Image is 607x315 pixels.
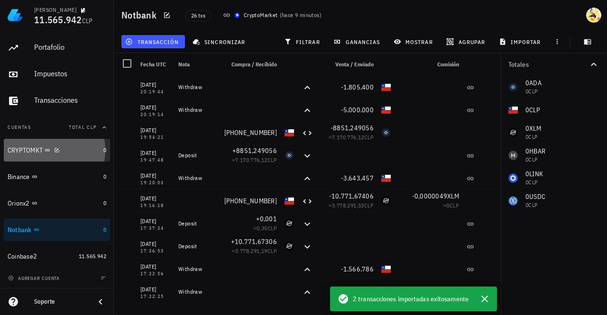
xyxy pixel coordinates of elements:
[341,83,374,91] span: -1.805.400
[8,226,32,234] div: Notbank
[121,35,185,48] button: transacción
[442,35,491,48] button: agrupar
[450,202,459,209] span: CLP
[4,139,110,162] a: CRYPTOMKT 0
[140,180,171,185] div: 19:20:03
[381,128,391,137] div: ADA-icon
[235,156,267,163] span: 7.170.776,12
[140,135,171,140] div: 19:54:21
[178,243,216,250] div: Deposit
[330,35,386,48] button: ganancias
[390,35,439,48] button: mostrar
[178,61,190,68] span: Nota
[395,53,463,76] div: Comisión
[267,156,277,163] span: CLP
[267,225,277,232] span: CLP
[232,247,277,254] span: ≈
[448,38,485,45] span: agrupar
[103,199,106,207] span: 0
[8,173,30,181] div: Binance
[341,106,374,114] span: -5.000.000
[140,112,171,117] div: 20:19:14
[4,63,110,86] a: Impuestos
[234,12,240,18] img: CryptoMKT
[341,265,374,273] span: -1.566.786
[140,216,171,226] div: [DATE]
[443,202,459,209] span: ≈
[140,90,171,94] div: 20:19:44
[253,225,277,232] span: ≈
[501,38,541,45] span: importar
[178,106,216,114] div: Withdraw
[103,146,106,153] span: 0
[140,262,171,271] div: [DATE]
[140,271,171,276] div: 17:22:56
[4,36,110,59] a: Portafolio
[127,38,179,45] span: transacción
[280,35,326,48] button: filtrar
[329,192,374,200] span: -10.771,67406
[34,69,106,78] div: Impuestos
[140,194,171,203] div: [DATE]
[103,173,106,180] span: 0
[446,202,449,209] span: 0
[381,173,391,183] div: CLP-icon
[140,171,171,180] div: [DATE]
[501,53,607,76] button: Totales
[8,252,37,261] div: Coinbase2
[381,196,391,206] div: XLM-icon
[34,298,87,306] div: Soporte
[231,61,277,68] span: Compra / Recibido
[508,61,588,68] div: Totales
[175,53,220,76] div: Nota
[235,247,267,254] span: 3.778.291,19
[437,61,459,68] span: Comisión
[331,124,374,132] span: -8851,249056
[335,38,380,45] span: ganancias
[285,128,294,137] div: CLP-icon
[140,239,171,249] div: [DATE]
[341,174,374,182] span: -3.643.457
[4,90,110,112] a: Transacciones
[194,38,245,45] span: sincronizar
[244,10,278,20] div: CryptoMarket
[220,53,281,76] div: Compra / Recibido
[267,247,277,254] span: CLP
[140,126,171,135] div: [DATE]
[231,237,277,246] span: +10.771,67306
[189,35,251,48] button: sincronizar
[140,103,171,112] div: [DATE]
[4,192,110,215] a: Orionx2 0
[103,226,106,233] span: 0
[121,8,160,23] h1: Notbank
[178,220,216,227] div: Deposit
[82,17,93,25] span: CLP
[332,202,364,209] span: 3.778.291,53
[232,156,277,163] span: ≈
[79,252,106,260] span: 11.565.942
[332,134,364,141] span: 7.170.776,12
[140,285,171,294] div: [DATE]
[335,61,374,68] span: Venta / Enviado
[395,38,433,45] span: mostrar
[285,151,294,160] div: ADA-icon
[447,192,459,200] span: XLM
[8,199,30,207] div: Orionx2
[329,134,374,141] span: ≈
[178,265,216,273] div: Withdraw
[4,165,110,188] a: Binance 0
[140,203,171,208] div: 19:16:18
[4,218,110,241] a: Notbank 0
[364,134,374,141] span: CLP
[224,128,277,137] span: [PHONE_NUMBER]
[224,197,277,205] span: [PHONE_NUMBER]
[140,249,171,253] div: 17:36:53
[6,273,64,283] button: agregar cuenta
[381,105,391,115] div: CLP-icon
[140,80,171,90] div: [DATE]
[140,148,171,158] div: [DATE]
[137,53,175,76] div: Fecha UTC
[178,152,216,159] div: Deposit
[8,146,43,154] div: CRYPTOMKT
[285,219,294,228] div: XLM-icon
